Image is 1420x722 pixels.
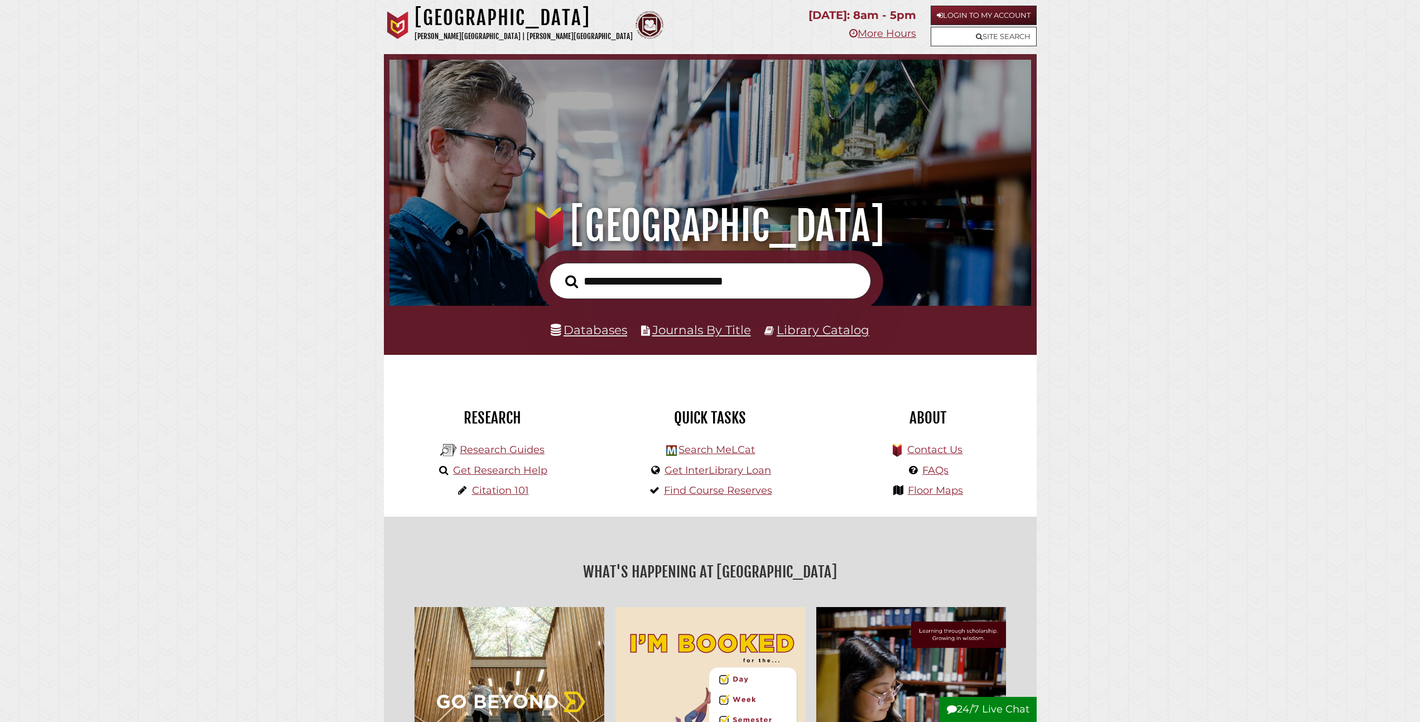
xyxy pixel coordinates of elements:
img: Calvin Theological Seminary [636,11,663,39]
a: Search MeLCat [678,444,755,456]
h2: Research [392,408,593,427]
img: Calvin University [384,11,412,39]
a: Databases [551,323,627,337]
a: More Hours [849,27,916,40]
i: Search [565,275,578,288]
a: Research Guides [460,444,545,456]
a: Find Course Reserves [664,484,772,497]
h1: [GEOGRAPHIC_DATA] [415,6,633,30]
button: Search [560,272,584,292]
h2: Quick Tasks [610,408,811,427]
a: Site Search [931,27,1037,46]
img: Hekman Library Logo [440,442,457,459]
a: Login to My Account [931,6,1037,25]
a: Floor Maps [908,484,963,497]
a: Citation 101 [472,484,529,497]
p: [DATE]: 8am - 5pm [808,6,916,25]
a: Library Catalog [777,323,869,337]
a: Contact Us [907,444,962,456]
a: FAQs [922,464,949,476]
a: Journals By Title [652,323,751,337]
p: [PERSON_NAME][GEOGRAPHIC_DATA] | [PERSON_NAME][GEOGRAPHIC_DATA] [415,30,633,43]
h2: About [827,408,1028,427]
h1: [GEOGRAPHIC_DATA] [411,201,1010,251]
h2: What's Happening at [GEOGRAPHIC_DATA] [392,559,1028,585]
a: Get Research Help [453,464,547,476]
a: Get InterLibrary Loan [665,464,771,476]
img: Hekman Library Logo [666,445,677,456]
